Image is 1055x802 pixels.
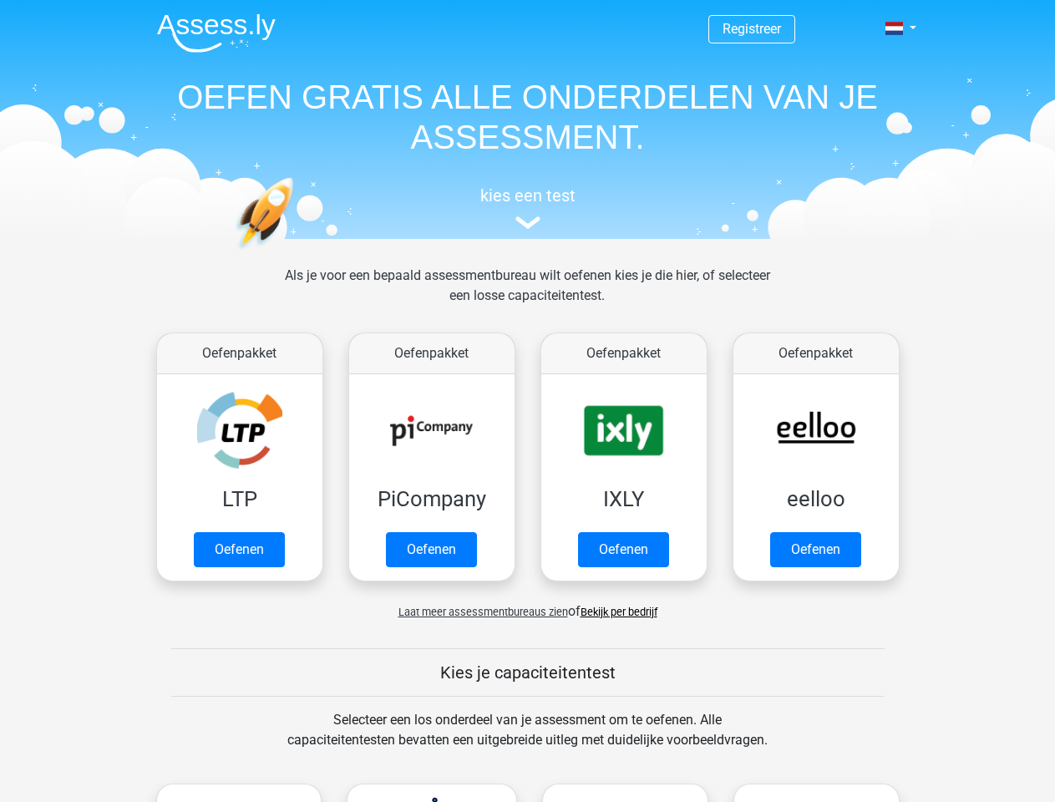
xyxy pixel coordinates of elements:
[144,588,912,622] div: of
[171,662,885,683] h5: Kies je capaciteitentest
[144,77,912,157] h1: OEFEN GRATIS ALLE ONDERDELEN VAN JE ASSESSMENT.
[398,606,568,618] span: Laat meer assessmentbureaus zien
[144,185,912,206] h5: kies een test
[386,532,477,567] a: Oefenen
[271,266,784,326] div: Als je voor een bepaald assessmentbureau wilt oefenen kies je die hier, of selecteer een losse ca...
[578,532,669,567] a: Oefenen
[194,532,285,567] a: Oefenen
[515,216,540,229] img: assessment
[723,21,781,37] a: Registreer
[271,710,784,770] div: Selecteer een los onderdeel van je assessment om te oefenen. Alle capaciteitentesten bevatten een...
[157,13,276,53] img: Assessly
[770,532,861,567] a: Oefenen
[144,185,912,230] a: kies een test
[236,177,358,328] img: oefenen
[581,606,657,618] a: Bekijk per bedrijf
